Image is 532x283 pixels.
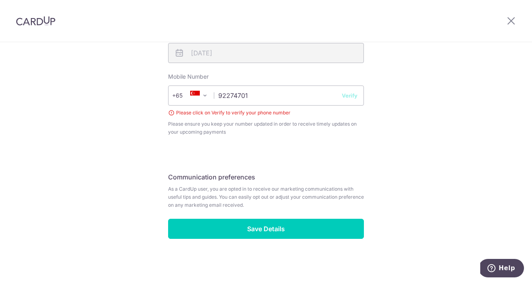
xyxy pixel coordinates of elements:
[168,172,364,182] h5: Communication preferences
[168,120,364,136] span: Please ensure you keep your number updated in order to receive timely updates on your upcoming pa...
[480,259,524,279] iframe: Opens a widget where you can find more information
[342,92,357,100] button: Verify
[168,219,364,239] input: Save Details
[16,16,55,26] img: CardUp
[172,91,194,100] span: +65
[175,91,194,100] span: +65
[168,109,364,117] div: Please click on Verify to verify your phone number
[168,73,209,81] label: Mobile Number
[168,185,364,209] span: As a CardUp user, you are opted in to receive our marketing communications with useful tips and g...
